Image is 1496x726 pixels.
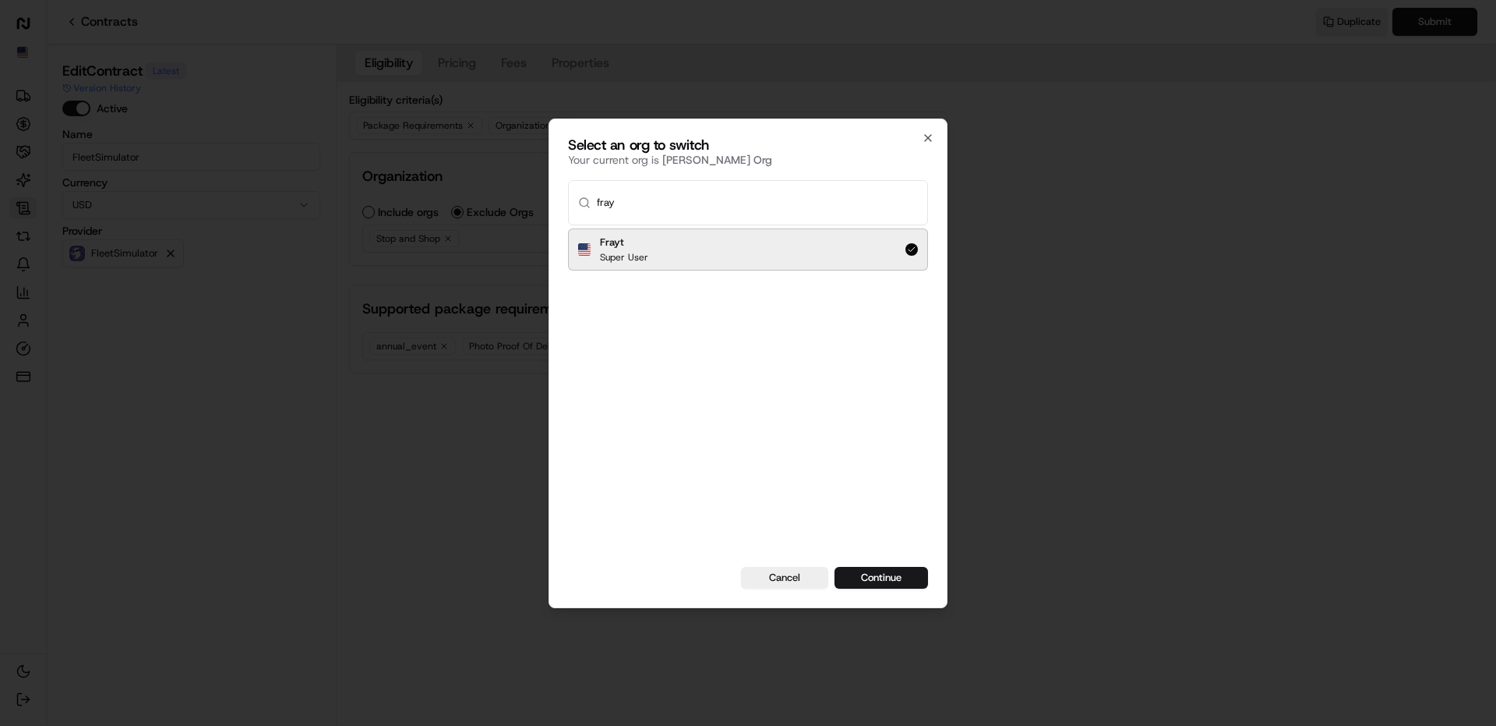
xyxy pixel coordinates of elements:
input: Type to search... [597,181,918,225]
p: Your current org is [568,152,928,168]
p: Super User [600,251,648,264]
h2: Select an org to switch [568,138,928,152]
button: Cancel [741,567,828,589]
div: Suggestions [568,225,928,274]
img: Flag of us [578,243,591,256]
button: Continue [834,567,928,589]
h2: Frayt [600,236,648,250]
span: [PERSON_NAME] Org [662,153,772,167]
